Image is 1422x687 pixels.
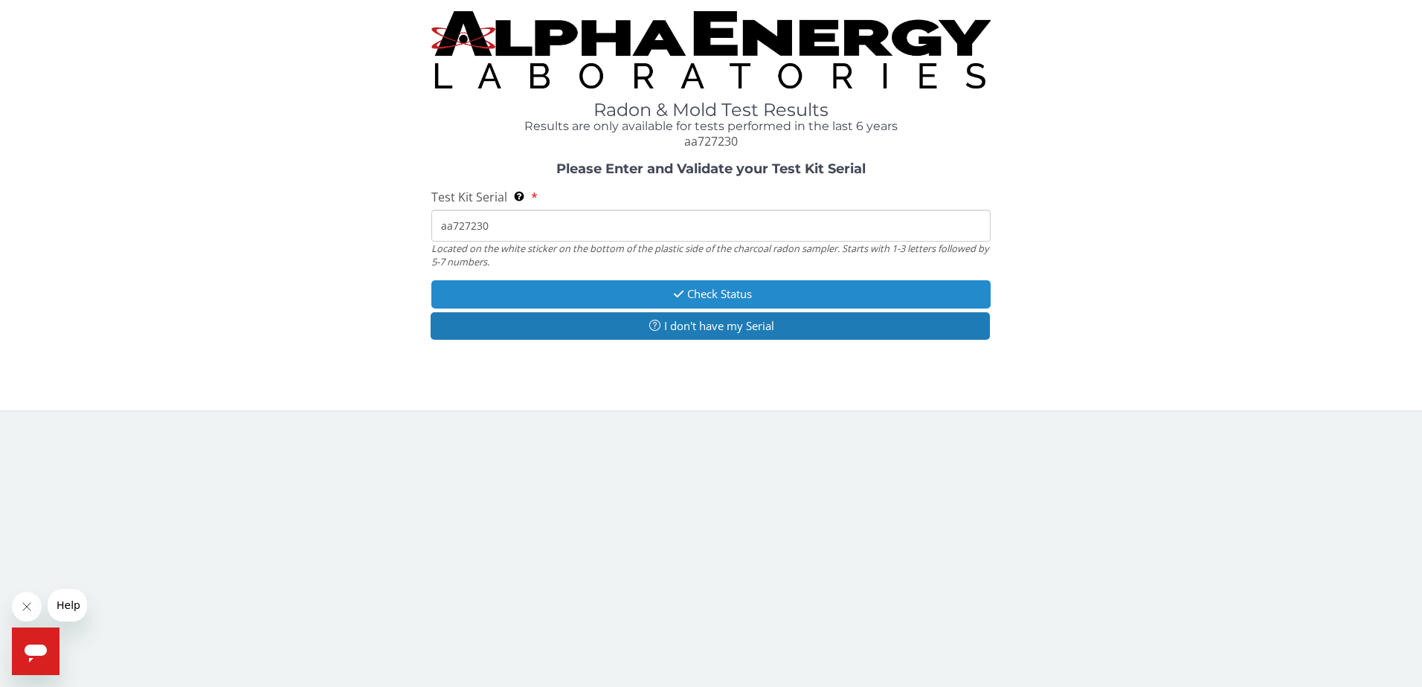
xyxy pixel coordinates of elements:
h4: Results are only available for tests performed in the last 6 years [431,120,991,133]
button: Check Status [431,280,991,308]
iframe: Button to launch messaging window [12,628,59,675]
img: TightCrop.jpg [431,11,991,88]
div: Located on the white sticker on the bottom of the plastic side of the charcoal radon sampler. Sta... [431,242,991,269]
iframe: Close message [12,592,42,622]
strong: Please Enter and Validate your Test Kit Serial [556,161,866,177]
h1: Radon & Mold Test Results [431,100,991,120]
button: I don't have my Serial [431,312,991,340]
span: Test Kit Serial [431,189,507,205]
span: aa727230 [684,133,738,149]
iframe: Message from company [48,589,87,622]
